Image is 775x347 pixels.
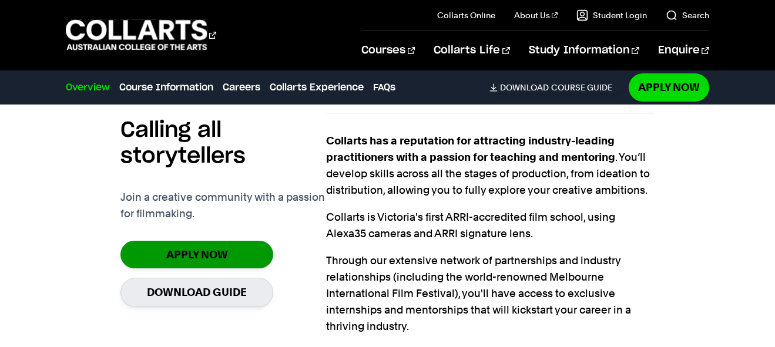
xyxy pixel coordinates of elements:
a: FAQs [373,80,395,95]
p: Join a creative community with a passion for filmmaking. [120,189,326,222]
a: Courses [361,31,415,70]
span: Download [500,82,549,93]
strong: Collarts has a reputation for attracting industry-leading practitioners with a passion for teachi... [326,134,615,163]
a: Course Information [119,80,213,95]
div: Go to homepage [66,18,216,52]
p: . You’ll develop skills across all the stages of production, from ideation to distribution, allow... [326,133,655,198]
h2: Calling all storytellers [120,117,326,169]
a: Collarts Online [437,9,495,21]
a: Study Information [529,31,639,70]
p: Collarts is Victoria's first ARRI-accredited film school, using Alexa35 cameras and ARRI signatur... [326,209,655,242]
a: Overview [66,80,110,95]
a: About Us [514,9,558,21]
a: Careers [223,80,260,95]
a: Search [666,9,709,21]
a: Enquire [658,31,709,70]
a: Collarts Life [434,31,509,70]
a: Apply Now [120,241,273,268]
a: Download Guide [120,278,273,306]
p: Through our extensive network of partnerships and industry relationships (including the world-ren... [326,252,655,335]
a: Apply Now [629,73,709,101]
a: DownloadCourse Guide [489,82,622,93]
a: Collarts Experience [270,80,364,95]
a: Student Login [576,9,647,21]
